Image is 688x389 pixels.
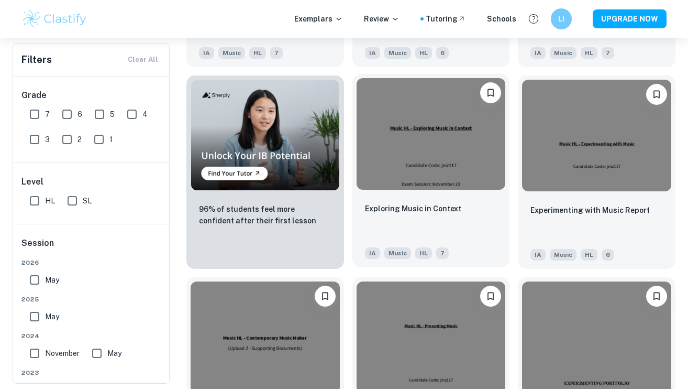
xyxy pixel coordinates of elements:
[191,80,340,191] img: Thumbnail
[530,47,546,59] span: IA
[315,286,336,307] button: Bookmark
[21,295,162,304] span: 2025
[21,258,162,267] span: 2026
[384,247,411,259] span: Music
[522,80,671,191] img: Music IA example thumbnail: Experimenting with Music Report
[518,75,675,269] a: BookmarkExperimenting with Music ReportIAMusicHL6
[436,247,449,259] span: 7
[21,237,162,258] h6: Session
[107,348,121,359] span: May
[186,75,344,269] a: Thumbnail96% of students feel more confident after their first lesson
[352,75,510,269] a: BookmarkExploring Music in ContextIAMusicHL7
[593,9,667,28] button: UPGRADE NOW
[110,109,115,120] span: 5
[602,249,614,261] span: 6
[199,203,331,226] p: 96% of students feel more confident after their first lesson
[646,286,667,307] button: Bookmark
[525,10,542,28] button: Help and Feedback
[480,82,501,103] button: Bookmark
[21,331,162,341] span: 2024
[581,249,597,261] span: HL
[550,47,576,59] span: Music
[581,47,597,59] span: HL
[646,84,667,105] button: Bookmark
[487,13,516,25] a: Schools
[45,109,50,120] span: 7
[365,247,380,259] span: IA
[45,274,59,286] span: May
[77,109,82,120] span: 6
[426,13,466,25] a: Tutoring
[436,47,449,59] span: 6
[365,47,380,59] span: IA
[45,348,80,359] span: November
[556,13,568,25] h6: LI
[199,47,214,59] span: IA
[294,13,343,25] p: Exemplars
[83,195,92,207] span: SL
[364,13,400,25] p: Review
[480,286,501,307] button: Bookmark
[602,47,614,59] span: 7
[45,195,55,207] span: HL
[551,8,572,29] button: LI
[142,109,148,120] span: 4
[21,176,162,188] h6: Level
[365,203,461,214] p: Exploring Music in Context
[530,204,650,216] p: Experimenting with Music Report
[21,368,162,377] span: 2023
[109,134,113,145] span: 1
[530,249,546,261] span: IA
[270,47,283,59] span: 7
[357,78,506,190] img: Music IA example thumbnail: Exploring Music in Context
[45,311,59,322] span: May
[415,47,432,59] span: HL
[21,89,162,102] h6: Grade
[21,8,88,29] img: Clastify logo
[550,249,576,261] span: Music
[21,52,52,67] h6: Filters
[218,47,245,59] span: Music
[415,247,432,259] span: HL
[77,134,82,145] span: 2
[249,47,266,59] span: HL
[384,47,411,59] span: Music
[45,134,50,145] span: 3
